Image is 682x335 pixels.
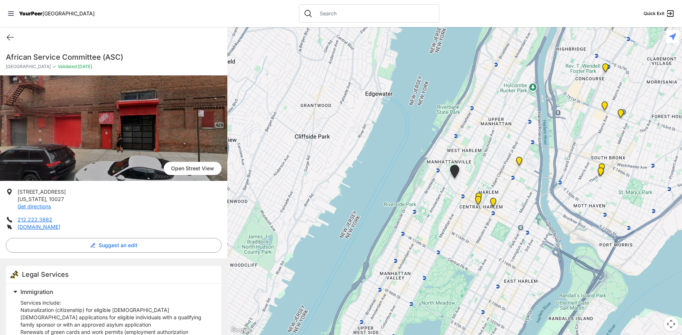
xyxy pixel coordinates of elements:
h1: African Service Committee (ASC) [6,52,221,62]
span: ✓ [52,64,56,70]
button: Suggest an edit [6,238,221,253]
span: 10027 [49,196,64,202]
span: Validated [58,64,77,69]
a: Get directions [18,203,51,209]
input: Search [315,10,435,17]
span: YourPeer [19,10,42,16]
div: Main Location [596,167,605,179]
a: YourPeer[GEOGRAPHIC_DATA] [19,11,95,16]
div: Uptown/Harlem DYCD Youth Drop-in Center [474,193,483,204]
div: Main NYC Office, Harlem [489,198,498,209]
a: 212.222.3882 [18,216,52,223]
div: City Relief, Salvation Army Building [515,157,524,168]
a: Quick Exit [644,9,675,18]
span: , [46,196,48,202]
a: Open this area in Google Maps (opens a new window) [229,325,253,335]
button: Map camera controls [664,317,678,331]
span: Legal Services [22,271,69,278]
img: Google [229,325,253,335]
span: Quick Exit [644,11,664,16]
span: Suggest an edit [99,242,137,249]
div: Bronx Housing Court [601,63,610,75]
span: [GEOGRAPHIC_DATA] [6,64,51,70]
span: [STREET_ADDRESS] [18,189,66,195]
span: [US_STATE] [18,196,46,202]
span: Immigration [20,288,53,295]
span: [GEOGRAPHIC_DATA] [42,10,95,16]
span: Open Street View [164,162,221,175]
span: [DATE] [77,64,92,69]
div: Bronx Neighborhood Office [600,101,609,113]
div: Harlem Community Law Office [474,196,483,208]
a: [DOMAIN_NAME] [18,224,60,230]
